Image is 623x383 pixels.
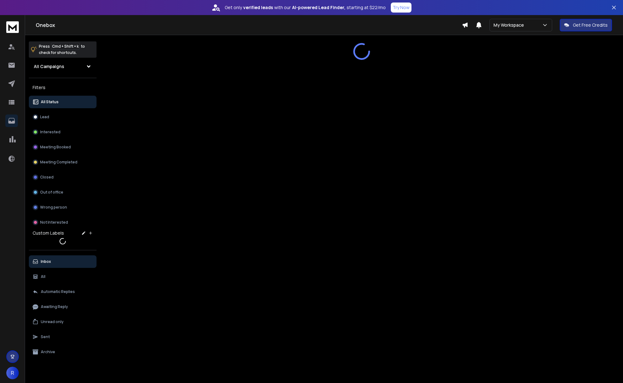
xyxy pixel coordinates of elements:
p: Inbox [41,259,51,264]
button: Inbox [29,255,97,268]
p: Automatic Replies [41,289,75,294]
button: Get Free Credits [560,19,612,31]
p: Unread only [41,319,64,324]
button: Lead [29,111,97,123]
button: Meeting Booked [29,141,97,153]
strong: verified leads [243,4,273,11]
button: Archive [29,346,97,358]
p: Awaiting Reply [41,304,68,309]
button: Unread only [29,316,97,328]
button: Sent [29,331,97,343]
p: Out of office [40,190,63,195]
button: Awaiting Reply [29,301,97,313]
button: Interested [29,126,97,138]
button: R [6,367,19,379]
button: Try Now [391,3,411,13]
button: Not Interested [29,216,97,229]
button: Automatic Replies [29,285,97,298]
p: Meeting Completed [40,160,77,165]
p: Not Interested [40,220,68,225]
p: Get Free Credits [573,22,608,28]
p: Closed [40,175,54,180]
img: logo [6,21,19,33]
span: Cmd + Shift + k [51,43,80,50]
button: All Campaigns [29,60,97,73]
button: Out of office [29,186,97,199]
h3: Filters [29,83,97,92]
p: Meeting Booked [40,145,71,150]
h1: Onebox [36,21,462,29]
button: All Status [29,96,97,108]
h3: Custom Labels [33,230,64,236]
p: Interested [40,130,60,135]
p: All Status [41,99,59,104]
p: Sent [41,334,50,339]
p: Archive [41,349,55,354]
p: Wrong person [40,205,67,210]
button: Meeting Completed [29,156,97,168]
p: My Workspace [494,22,526,28]
button: Wrong person [29,201,97,214]
strong: AI-powered Lead Finder, [292,4,345,11]
h1: All Campaigns [34,63,64,70]
button: Closed [29,171,97,184]
p: Try Now [393,4,410,11]
button: All [29,270,97,283]
p: Get only with our starting at $22/mo [225,4,386,11]
p: Press to check for shortcuts. [39,43,85,56]
p: Lead [40,114,49,120]
p: All [41,274,45,279]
